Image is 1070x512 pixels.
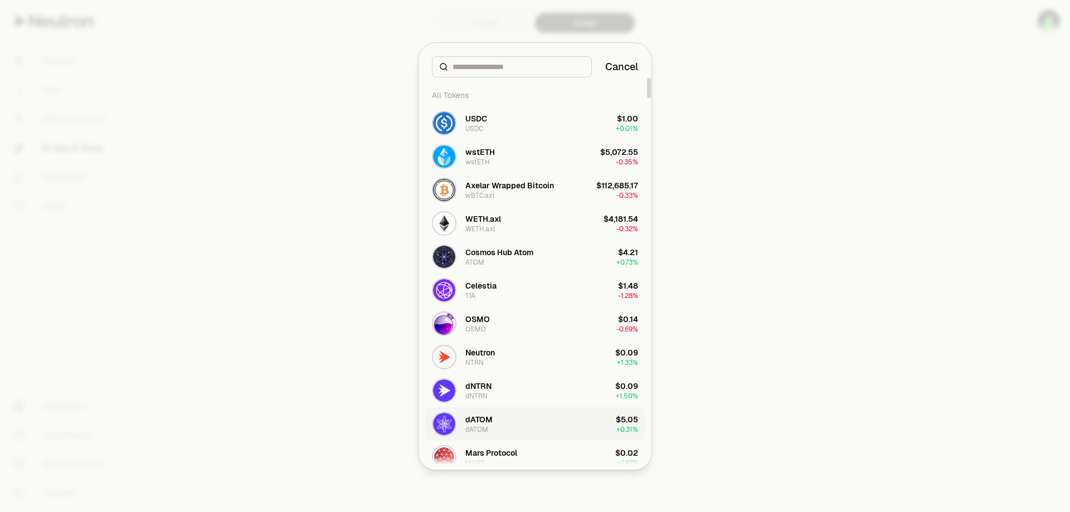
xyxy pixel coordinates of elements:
div: $1.00 [617,113,638,124]
span: + 1.97% [617,459,638,467]
img: USDC Logo [433,112,455,134]
span: -0.32% [616,225,638,233]
span: + 1.50% [616,392,638,401]
img: WETH.axl Logo [433,212,455,235]
span: + 0.01% [616,124,638,133]
div: wBTC.axl [465,191,494,200]
span: -1.28% [618,291,638,300]
button: MARS LogoMars ProtocolMARS$0.02+1.97% [425,441,645,474]
span: -0.35% [616,158,638,167]
div: $5.05 [616,414,638,425]
span: -0.33% [616,191,638,200]
div: Cosmos Hub Atom [465,247,533,258]
div: Axelar Wrapped Bitcoin [465,180,554,191]
img: MARS Logo [433,446,455,469]
button: NTRN LogoNeutronNTRN$0.09+1.33% [425,340,645,374]
div: dATOM [465,425,488,434]
div: $0.14 [618,314,638,325]
div: dNTRN [465,381,492,392]
img: wBTC.axl Logo [433,179,455,201]
img: wstETH Logo [433,145,455,168]
img: OSMO Logo [433,313,455,335]
div: OSMO [465,325,486,334]
span: + 0.31% [616,425,638,434]
div: Neutron [465,347,495,358]
div: wstETH [465,158,490,167]
div: $4.21 [618,247,638,258]
div: OSMO [465,314,490,325]
img: dATOM Logo [433,413,455,435]
div: $5,072.55 [600,147,638,158]
span: + 0.73% [616,258,638,267]
button: Cancel [605,59,638,75]
img: dNTRN Logo [433,379,455,402]
div: wstETH [465,147,495,158]
button: TIA LogoCelestiaTIA$1.48-1.28% [425,274,645,307]
div: USDC [465,124,483,133]
button: dNTRN LogodNTRNdNTRN$0.09+1.50% [425,374,645,407]
div: $0.02 [615,447,638,459]
div: WETH.axl [465,213,501,225]
button: WETH.axl LogoWETH.axlWETH.axl$4,181.54-0.32% [425,207,645,240]
span: + 1.33% [617,358,638,367]
div: MARS [465,459,485,467]
button: wstETH LogowstETHwstETH$5,072.55-0.35% [425,140,645,173]
div: $112,685.17 [596,180,638,191]
div: dATOM [465,414,493,425]
div: dNTRN [465,392,488,401]
div: TIA [465,291,475,300]
span: -0.69% [616,325,638,334]
div: NTRN [465,358,484,367]
button: dATOM LogodATOMdATOM$5.05+0.31% [425,407,645,441]
img: NTRN Logo [433,346,455,368]
div: USDC [465,113,487,124]
img: ATOM Logo [433,246,455,268]
div: $0.09 [615,347,638,358]
div: $0.09 [615,381,638,392]
button: OSMO LogoOSMOOSMO$0.14-0.69% [425,307,645,340]
div: Celestia [465,280,497,291]
button: USDC LogoUSDCUSDC$1.00+0.01% [425,106,645,140]
button: wBTC.axl LogoAxelar Wrapped BitcoinwBTC.axl$112,685.17-0.33% [425,173,645,207]
div: WETH.axl [465,225,495,233]
div: $4,181.54 [604,213,638,225]
div: Mars Protocol [465,447,517,459]
div: $1.48 [618,280,638,291]
div: ATOM [465,258,484,267]
button: ATOM LogoCosmos Hub AtomATOM$4.21+0.73% [425,240,645,274]
div: All Tokens [425,84,645,106]
img: TIA Logo [433,279,455,301]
